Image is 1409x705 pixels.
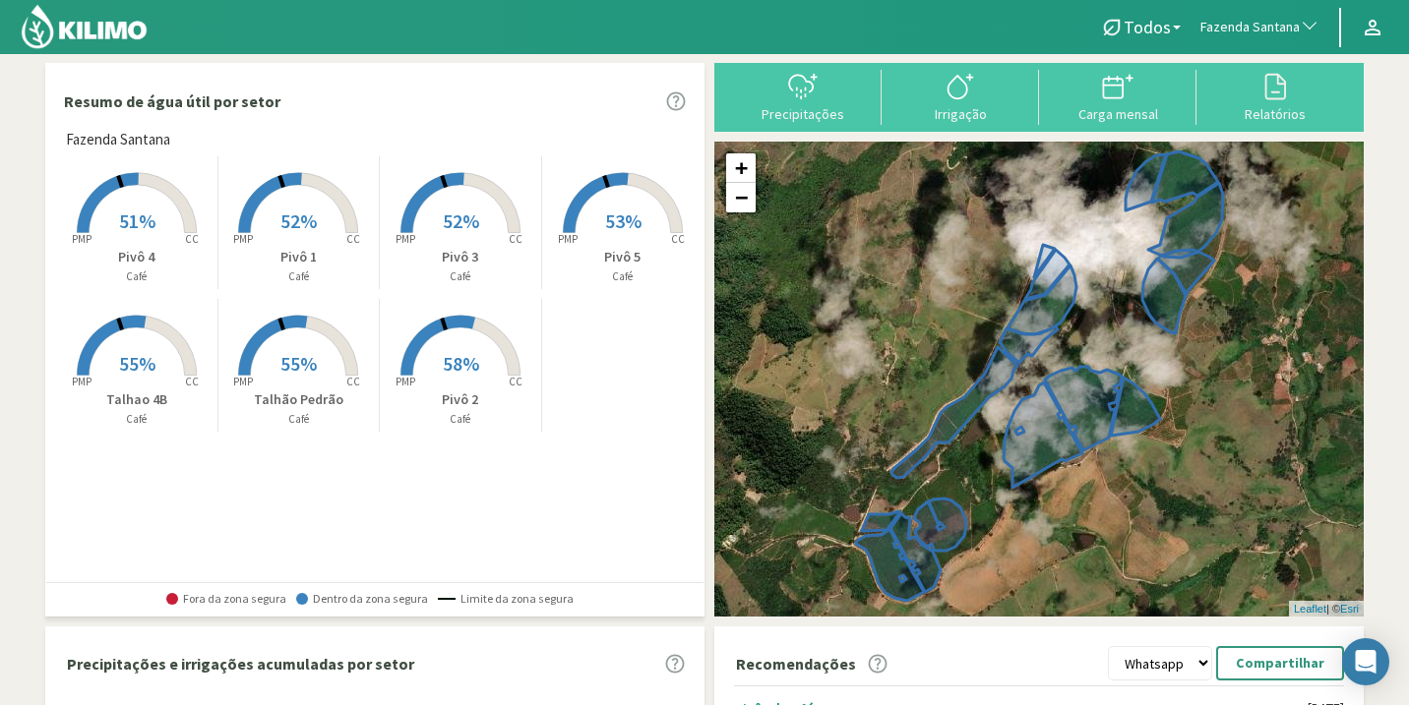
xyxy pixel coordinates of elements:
span: 52% [443,208,479,233]
div: Open Intercom Messenger [1342,638,1389,685]
a: Leaflet [1294,603,1326,615]
tspan: PMP [396,375,415,388]
a: Zoom out [726,183,756,212]
button: Precipitações [724,70,882,122]
tspan: CC [185,375,199,388]
p: Talhão Pedrão [218,389,380,410]
tspan: CC [347,232,361,246]
div: Irrigação [888,107,1033,121]
tspan: PMP [72,232,92,246]
p: Café [218,411,380,428]
span: 55% [119,351,155,376]
tspan: CC [185,232,199,246]
p: Café [380,411,541,428]
p: Pivô 2 [380,389,541,410]
tspan: CC [671,232,685,246]
span: Fora da zona segura [166,592,286,606]
button: Irrigação [882,70,1039,122]
p: Pivô 4 [56,247,217,267]
p: Café [380,268,541,285]
a: Zoom in [726,153,756,183]
tspan: CC [509,375,522,388]
button: Relatórios [1196,70,1354,122]
p: Pivô 1 [218,247,380,267]
span: 51% [119,208,155,233]
tspan: CC [347,375,361,388]
span: Fazenda Santana [1200,18,1300,37]
p: Café [56,268,217,285]
button: Carga mensal [1039,70,1196,122]
button: Fazenda Santana [1191,6,1329,49]
tspan: PMP [558,232,578,246]
p: Café [542,268,704,285]
div: | © [1289,601,1364,617]
tspan: PMP [72,375,92,388]
tspan: PMP [396,232,415,246]
tspan: CC [509,232,522,246]
p: Talhao 4B [56,389,217,410]
span: 53% [605,208,642,233]
span: Todos [1124,17,1171,37]
button: Compartilhar [1216,646,1344,680]
div: Precipitações [730,107,876,121]
img: Kilimo [20,3,149,50]
p: Café [56,411,217,428]
span: 58% [443,351,479,376]
span: 55% [280,351,317,376]
span: 52% [280,208,317,233]
span: Limite da zona segura [438,592,574,606]
div: Relatórios [1202,107,1348,121]
tspan: PMP [233,232,253,246]
span: Fazenda Santana [66,129,170,151]
span: Dentro da zona segura [296,592,428,606]
a: Esri [1340,603,1359,615]
p: Compartilhar [1236,652,1324,675]
p: Resumo de água útil por setor [64,89,280,113]
div: Carga mensal [1045,107,1191,121]
p: Pivô 3 [380,247,541,267]
tspan: PMP [233,375,253,388]
p: Precipitações e irrigações acumuladas por setor [67,652,414,676]
p: Recomendações [736,652,856,676]
p: Café [218,268,380,285]
p: Pivô 5 [542,247,704,267]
